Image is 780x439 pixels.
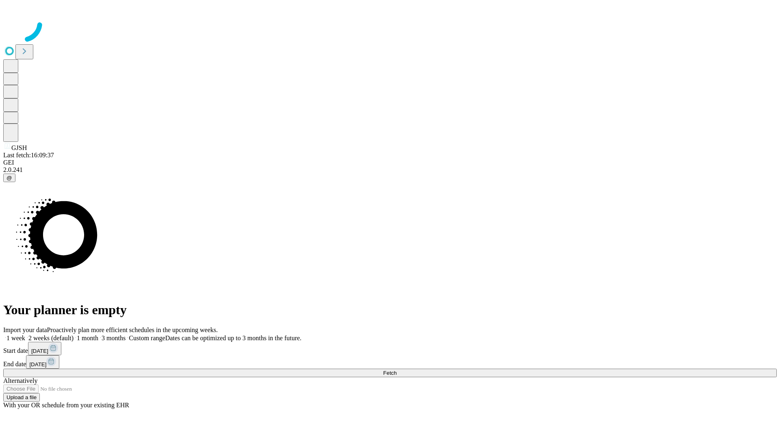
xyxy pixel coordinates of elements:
[26,355,59,369] button: [DATE]
[3,402,129,409] span: With your OR schedule from your existing EHR
[3,342,777,355] div: Start date
[3,369,777,377] button: Fetch
[102,335,126,341] span: 3 months
[6,335,25,341] span: 1 week
[3,174,15,182] button: @
[28,342,61,355] button: [DATE]
[3,152,54,159] span: Last fetch: 16:09:37
[3,302,777,317] h1: Your planner is empty
[29,361,46,367] span: [DATE]
[77,335,98,341] span: 1 month
[129,335,165,341] span: Custom range
[47,326,218,333] span: Proactively plan more efficient schedules in the upcoming weeks.
[3,393,40,402] button: Upload a file
[3,377,37,384] span: Alternatively
[3,159,777,166] div: GEI
[3,166,777,174] div: 2.0.241
[165,335,301,341] span: Dates can be optimized up to 3 months in the future.
[28,335,74,341] span: 2 weeks (default)
[3,355,777,369] div: End date
[6,175,12,181] span: @
[11,144,27,151] span: GJSH
[31,348,48,354] span: [DATE]
[3,326,47,333] span: Import your data
[383,370,396,376] span: Fetch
